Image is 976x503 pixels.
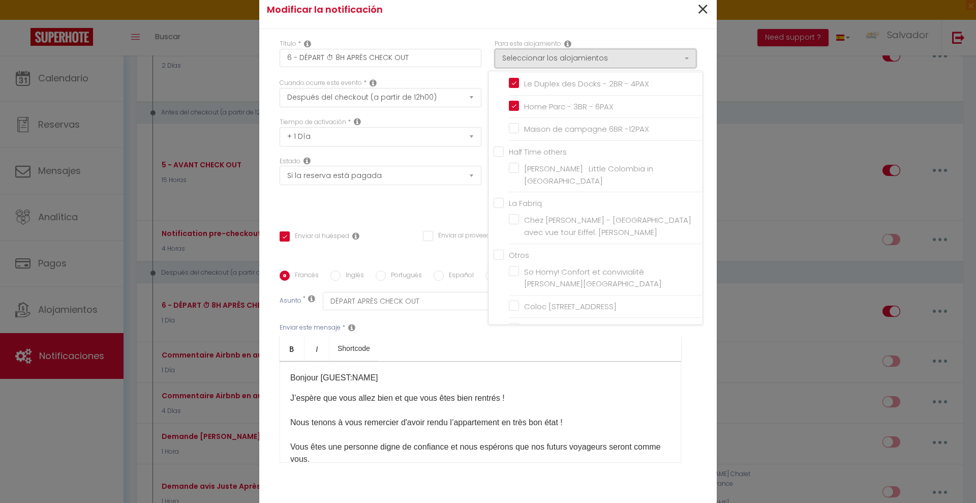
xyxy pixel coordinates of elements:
[280,336,304,361] a: Bold
[280,157,300,166] label: Estado
[444,271,474,282] label: Español
[524,101,614,112] span: Home Parc - 3BR - 6PAX
[308,294,315,303] i: Subject
[267,3,557,17] h4: Modificar la notificación
[304,40,311,48] i: Title
[495,49,696,68] button: Seleccionar los alojamientos
[329,336,378,361] a: Shortcode
[280,39,296,49] label: Título
[280,323,341,333] label: Enviar este mensaje
[386,271,422,282] label: Portugués
[280,361,681,463] div: ​
[290,418,563,427] span: Nous tenons à vous remercier d'avoir rendu l’appartement en très bon état !
[495,39,561,49] label: Para este alojamiento
[524,267,662,289] span: So Homy! Confort et convivialité [PERSON_NAME][GEOGRAPHIC_DATA]
[509,250,529,260] span: Otros
[370,79,377,87] i: Event Occur
[524,163,653,186] span: [PERSON_NAME] · Little Colombia in [GEOGRAPHIC_DATA]
[524,215,691,238] span: Chez [PERSON_NAME] - [GEOGRAPHIC_DATA] avec vue tour Eiffel. [PERSON_NAME]
[304,336,329,361] a: Italic
[290,373,378,382] span: Bonjour [GUEST:NAME]​
[290,442,660,463] span: Vous êtes une personne digne de confiance et nous espérons que nos futurs voyageurs seront comme ...
[290,394,505,402] span: J’espère que vous allez bien et que vous êtes bien rentrés !
[280,296,301,307] label: Asunto
[303,157,311,165] i: Booking status
[290,271,319,282] label: Francés
[341,271,364,282] label: Inglés
[524,301,617,312] span: Coloc [STREET_ADDRESS]
[352,232,359,240] i: Enviar a invitado
[348,323,355,332] i: Message
[280,78,362,88] label: Cuando ocurre este evento
[354,117,361,126] i: Action Time
[280,117,346,127] label: Tiempo de activación
[564,40,571,48] i: This Rental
